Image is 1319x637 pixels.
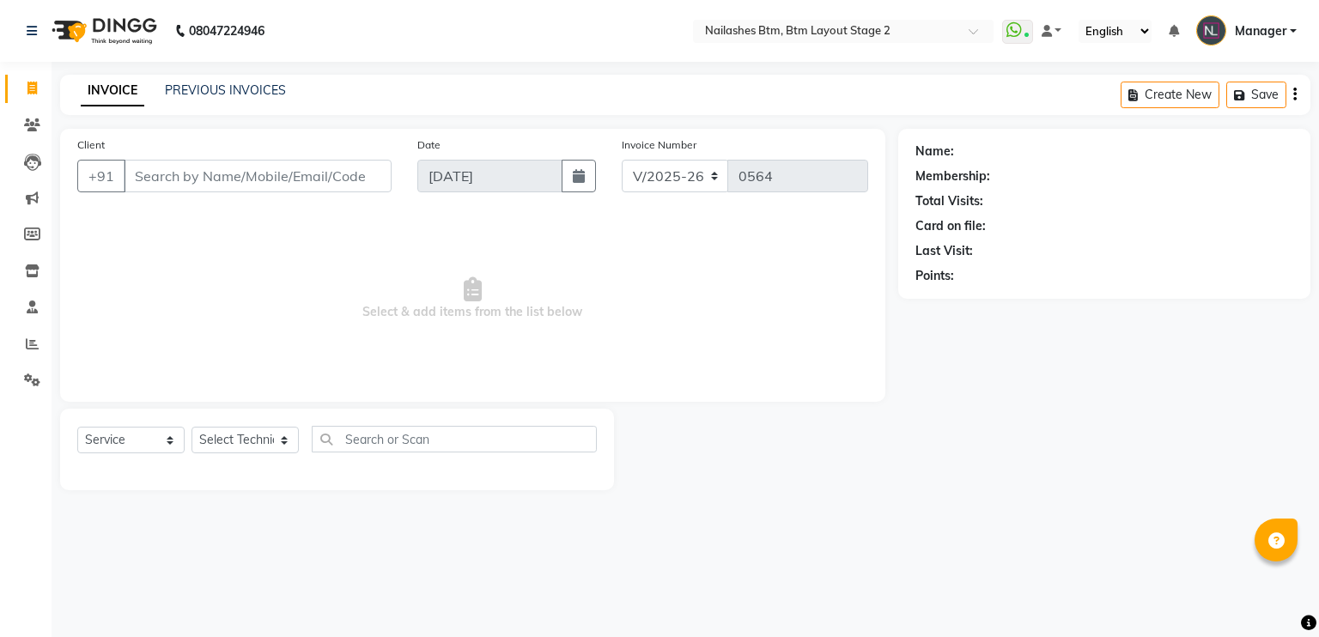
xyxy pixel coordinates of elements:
[165,82,286,98] a: PREVIOUS INVOICES
[77,137,105,153] label: Client
[915,192,983,210] div: Total Visits:
[1235,22,1286,40] span: Manager
[312,426,597,452] input: Search or Scan
[44,7,161,55] img: logo
[77,160,125,192] button: +91
[622,137,696,153] label: Invoice Number
[1121,82,1219,108] button: Create New
[1226,82,1286,108] button: Save
[417,137,441,153] label: Date
[1247,568,1302,620] iframe: chat widget
[124,160,392,192] input: Search by Name/Mobile/Email/Code
[915,167,990,185] div: Membership:
[915,217,986,235] div: Card on file:
[81,76,144,106] a: INVOICE
[1196,15,1226,45] img: Manager
[77,213,868,385] span: Select & add items from the list below
[189,7,264,55] b: 08047224946
[915,143,954,161] div: Name:
[915,242,973,260] div: Last Visit:
[915,267,954,285] div: Points:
